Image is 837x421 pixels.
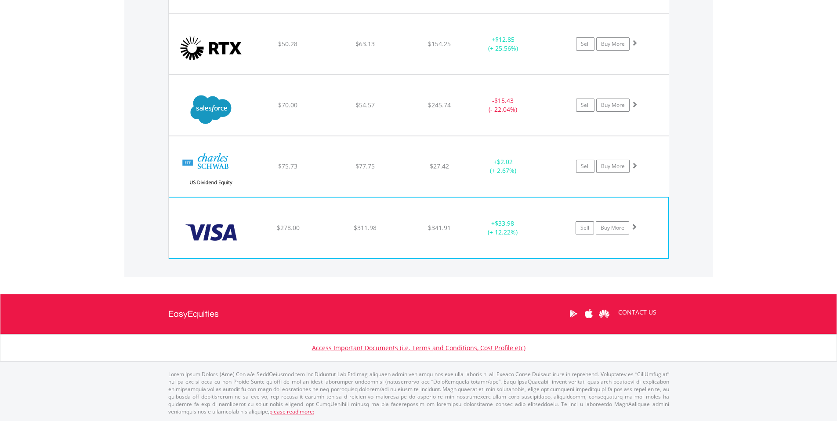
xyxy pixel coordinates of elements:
div: + (+ 25.56%) [470,35,536,53]
span: $154.25 [428,40,451,48]
span: $15.43 [494,96,514,105]
a: Sell [576,160,594,173]
img: EQU.US.CRM.png [173,86,249,133]
img: EQU.US.RTX.png [173,25,249,72]
img: EQU.US.V.png [174,209,249,256]
span: $245.74 [428,101,451,109]
a: CONTACT US [612,300,663,325]
img: EQU.US.SCHD.png [173,147,249,194]
a: Buy More [596,221,629,234]
a: Google Play [566,300,581,327]
span: $12.85 [495,35,515,44]
span: $63.13 [355,40,375,48]
span: $70.00 [278,101,297,109]
a: please read more: [269,408,314,415]
span: $2.02 [497,157,513,166]
div: - (- 22.04%) [470,96,536,114]
span: $311.98 [354,223,377,232]
p: Lorem Ipsum Dolors (Ame) Con a/e SeddOeiusmod tem InciDiduntut Lab Etd mag aliquaen admin veniamq... [168,370,669,416]
a: Sell [576,37,594,51]
a: Buy More [596,160,630,173]
span: $75.73 [278,162,297,170]
a: Buy More [596,99,630,112]
span: $27.42 [430,162,449,170]
span: $50.28 [278,40,297,48]
div: + (+ 2.67%) [470,157,536,175]
a: Sell [576,221,594,234]
span: $77.75 [355,162,375,170]
a: Access Important Documents (i.e. Terms and Conditions, Cost Profile etc) [312,344,525,352]
span: $54.57 [355,101,375,109]
a: Huawei [597,300,612,327]
span: $341.91 [428,223,451,232]
a: Buy More [596,37,630,51]
span: $278.00 [277,223,300,232]
a: Sell [576,99,594,112]
div: + (+ 12.22%) [470,219,536,237]
a: EasyEquities [168,294,219,334]
span: $33.98 [495,219,514,227]
a: Apple [581,300,597,327]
